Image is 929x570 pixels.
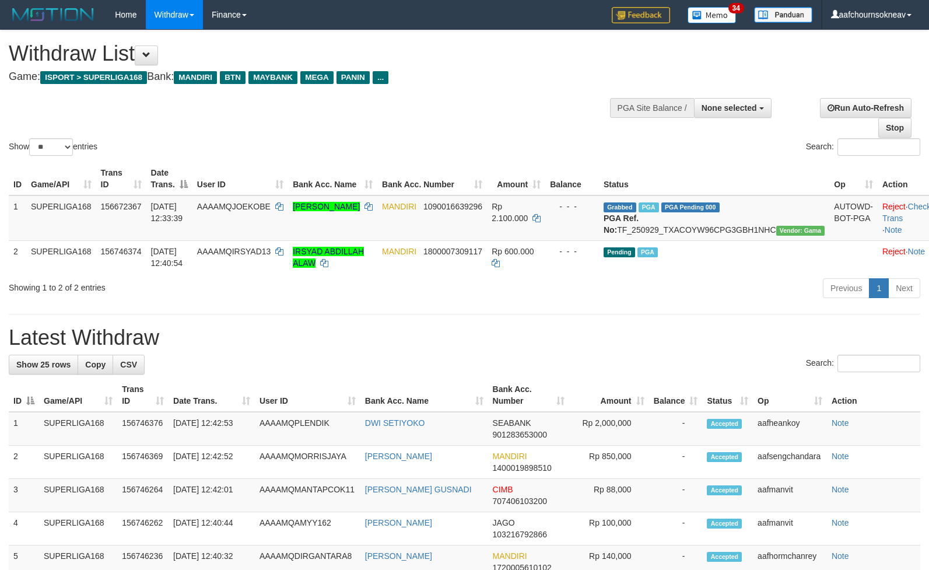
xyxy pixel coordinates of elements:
span: Marked by aafsengchandara [637,247,658,257]
td: Rp 2,000,000 [569,412,648,446]
span: PANIN [336,71,370,84]
a: IRSYAD ABDILLAH ALAW [293,247,364,268]
span: Copy 901283653000 to clipboard [493,430,547,439]
span: Copy 1090016639296 to clipboard [423,202,482,211]
span: Pending [604,247,635,257]
label: Show entries [9,138,97,156]
th: Game/API: activate to sort column ascending [39,379,117,412]
span: ... [373,71,388,84]
th: Trans ID: activate to sort column ascending [117,379,169,412]
th: Status: activate to sort column ascending [702,379,753,412]
h4: Game: Bank: [9,71,608,83]
a: 1 [869,278,889,298]
img: Button%20Memo.svg [688,7,737,23]
a: [PERSON_NAME] [365,452,432,461]
a: Next [888,278,920,298]
b: PGA Ref. No: [604,214,639,235]
span: MANDIRI [493,452,527,461]
select: Showentries [29,138,73,156]
td: aafmanvit [753,479,827,512]
span: Accepted [707,419,742,429]
span: MANDIRI [382,202,416,211]
span: Rp 600.000 [492,247,534,256]
span: [DATE] 12:33:39 [151,202,183,223]
a: Stop [878,118,912,138]
label: Search: [806,355,920,372]
th: Action [827,379,920,412]
a: DWI SETIYOKO [365,418,425,428]
td: - [649,412,703,446]
span: MANDIRI [174,71,217,84]
span: 34 [728,3,744,13]
th: ID: activate to sort column descending [9,379,39,412]
th: Op: activate to sort column ascending [753,379,827,412]
th: ID [9,162,26,195]
th: Bank Acc. Name: activate to sort column ascending [288,162,377,195]
td: AAAAMQMORRISJAYA [255,446,360,479]
span: [DATE] 12:40:54 [151,247,183,268]
a: [PERSON_NAME] GUSNADI [365,485,472,494]
span: CSV [120,360,137,369]
span: Accepted [707,485,742,495]
td: 2 [9,240,26,274]
span: BTN [220,71,246,84]
span: Copy 707406103200 to clipboard [493,496,547,506]
a: CSV [113,355,145,375]
img: MOTION_logo.png [9,6,97,23]
td: 2 [9,446,39,479]
th: Balance [545,162,599,195]
th: User ID: activate to sort column ascending [192,162,288,195]
div: - - - [550,246,594,257]
span: 156672367 [101,202,142,211]
a: Note [832,418,849,428]
th: Balance: activate to sort column ascending [649,379,703,412]
span: SEABANK [493,418,531,428]
a: Previous [823,278,870,298]
span: None selected [702,103,757,113]
a: Note [832,485,849,494]
a: Reject [882,247,906,256]
td: Rp 100,000 [569,512,648,545]
td: TF_250929_TXACOYW96CPG3GBH1NHC [599,195,829,241]
a: [PERSON_NAME] [365,518,432,527]
span: Accepted [707,552,742,562]
td: aafsengchandara [753,446,827,479]
td: AAAAMQPLENDIK [255,412,360,446]
span: Copy [85,360,106,369]
a: Show 25 rows [9,355,78,375]
button: None selected [694,98,772,118]
td: - [649,479,703,512]
td: aafheankoy [753,412,827,446]
span: MAYBANK [248,71,297,84]
td: SUPERLIGA168 [26,240,96,274]
td: AAAAMQMANTAPCOK11 [255,479,360,512]
td: 156746262 [117,512,169,545]
a: Run Auto-Refresh [820,98,912,118]
td: 156746264 [117,479,169,512]
td: 3 [9,479,39,512]
span: PGA Pending [661,202,720,212]
span: CIMB [493,485,513,494]
div: - - - [550,201,594,212]
td: [DATE] 12:42:53 [169,412,255,446]
td: 156746376 [117,412,169,446]
span: Marked by aafsengchandara [639,202,659,212]
td: [DATE] 12:42:01 [169,479,255,512]
td: SUPERLIGA168 [26,195,96,241]
span: MANDIRI [382,247,416,256]
span: Rp 2.100.000 [492,202,528,223]
td: aafmanvit [753,512,827,545]
span: 156746374 [101,247,142,256]
td: AUTOWD-BOT-PGA [829,195,878,241]
a: [PERSON_NAME] [293,202,360,211]
th: Status [599,162,829,195]
a: Note [885,225,902,235]
div: Showing 1 to 2 of 2 entries [9,277,378,293]
td: - [649,446,703,479]
th: Bank Acc. Name: activate to sort column ascending [360,379,488,412]
a: [PERSON_NAME] [365,551,432,561]
label: Search: [806,138,920,156]
a: Note [832,551,849,561]
th: Date Trans.: activate to sort column descending [146,162,192,195]
a: Copy [78,355,113,375]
